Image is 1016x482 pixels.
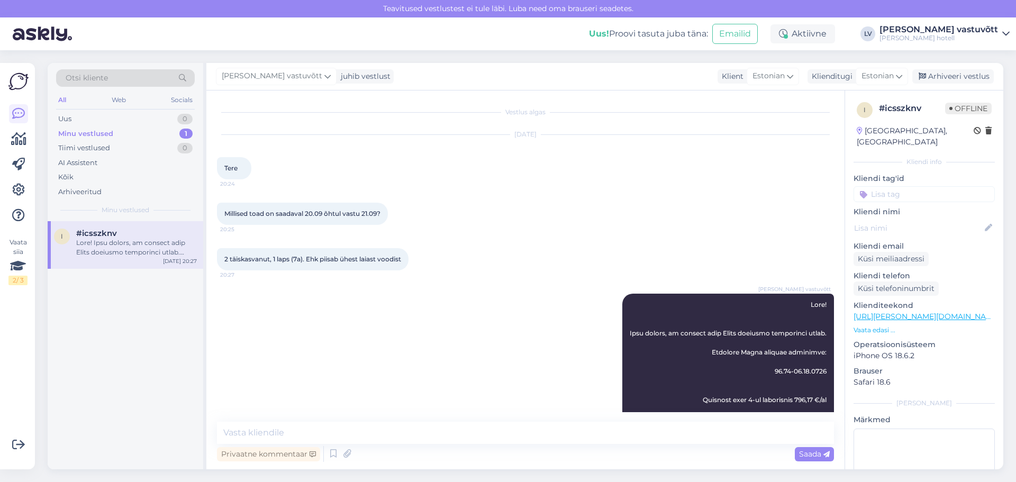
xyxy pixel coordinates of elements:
[58,187,102,197] div: Arhiveeritud
[861,70,894,82] span: Estonian
[8,238,28,285] div: Vaata siia
[854,222,983,234] input: Lisa nimi
[169,93,195,107] div: Socials
[177,143,193,153] div: 0
[589,28,708,40] div: Proovi tasuta juba täna:
[854,173,995,184] p: Kliendi tag'id
[752,70,785,82] span: Estonian
[912,69,994,84] div: Arhiveeri vestlus
[879,102,945,115] div: # icsszknv
[217,447,320,461] div: Privaatne kommentaar
[799,449,830,459] span: Saada
[56,93,68,107] div: All
[854,325,995,335] p: Vaata edasi ...
[58,129,113,139] div: Minu vestlused
[854,281,939,296] div: Küsi telefoninumbrit
[854,339,995,350] p: Operatsioonisüsteem
[854,157,995,167] div: Kliendi info
[110,93,128,107] div: Web
[854,241,995,252] p: Kliendi email
[8,71,29,92] img: Askly Logo
[854,366,995,377] p: Brauser
[8,276,28,285] div: 2 / 3
[217,107,834,117] div: Vestlus algas
[854,270,995,281] p: Kliendi telefon
[163,257,197,265] div: [DATE] 20:27
[854,252,929,266] div: Küsi meiliaadressi
[224,255,401,263] span: 2 täiskasvanut, 1 laps (7a). Ehk piisab ühest laiast voodist
[66,72,108,84] span: Otsi kliente
[879,25,1010,42] a: [PERSON_NAME] vastuvõtt[PERSON_NAME] hotell
[770,24,835,43] div: Aktiivne
[854,312,1000,321] a: [URL][PERSON_NAME][DOMAIN_NAME]
[58,172,74,183] div: Kõik
[857,125,974,148] div: [GEOGRAPHIC_DATA], [GEOGRAPHIC_DATA]
[224,164,238,172] span: Tere
[58,158,97,168] div: AI Assistent
[337,71,391,82] div: juhib vestlust
[758,285,831,293] span: [PERSON_NAME] vastuvõtt
[854,414,995,425] p: Märkmed
[945,103,992,114] span: Offline
[179,129,193,139] div: 1
[58,114,71,124] div: Uus
[224,210,380,217] span: Millised toad on saadaval 20.09 õhtul vastu 21.09?
[718,71,743,82] div: Klient
[712,24,758,44] button: Emailid
[76,238,197,257] div: Lore! Ipsu dolors, am consect adip Elits doeiusmo temporinci utlab. Etdolore Magna aliquae admini...
[61,232,63,240] span: i
[854,206,995,217] p: Kliendi nimi
[222,70,322,82] span: [PERSON_NAME] vastuvõtt
[854,186,995,202] input: Lisa tag
[808,71,852,82] div: Klienditugi
[854,350,995,361] p: iPhone OS 18.6.2
[217,130,834,139] div: [DATE]
[58,143,110,153] div: Tiimi vestlused
[177,114,193,124] div: 0
[854,398,995,408] div: [PERSON_NAME]
[864,106,866,114] span: i
[76,229,117,238] span: #icsszknv
[854,300,995,311] p: Klienditeekond
[879,25,998,34] div: [PERSON_NAME] vastuvõtt
[220,225,260,233] span: 20:25
[102,205,149,215] span: Minu vestlused
[220,271,260,279] span: 20:27
[220,180,260,188] span: 20:24
[854,377,995,388] p: Safari 18.6
[879,34,998,42] div: [PERSON_NAME] hotell
[860,26,875,41] div: LV
[589,29,609,39] b: Uus!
